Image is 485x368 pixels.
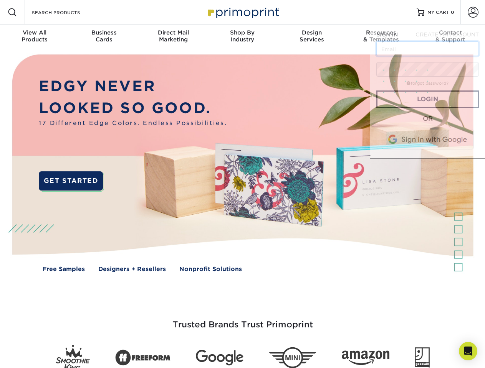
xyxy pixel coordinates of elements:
[18,301,467,339] h3: Trusted Brands Trust Primoprint
[139,25,208,49] a: Direct MailMarketing
[376,41,479,56] input: Email
[346,29,415,43] div: & Templates
[69,29,138,36] span: Business
[342,351,389,365] img: Amazon
[139,29,208,43] div: Marketing
[39,119,227,128] span: 17 Different Edge Colors. Endless Possibilities.
[39,97,227,119] p: LOOKED SO GOOD.
[208,29,277,36] span: Shop By
[459,342,477,360] div: Open Intercom Messenger
[415,347,430,368] img: Goodwill
[415,31,479,38] span: CREATE AN ACCOUNT
[196,350,243,366] img: Google
[69,25,138,49] a: BusinessCards
[376,114,479,123] div: OR
[39,76,227,97] p: EDGY NEVER
[43,265,85,274] a: Free Samples
[376,90,479,108] a: Login
[376,31,398,38] span: SIGN IN
[346,25,415,49] a: Resources& Templates
[39,171,103,191] a: GET STARTED
[427,9,449,16] span: MY CART
[277,25,346,49] a: DesignServices
[208,25,277,49] a: Shop ByIndustry
[451,10,454,15] span: 0
[179,265,242,274] a: Nonprofit Solutions
[208,29,277,43] div: Industry
[139,29,208,36] span: Direct Mail
[31,8,106,17] input: SEARCH PRODUCTS.....
[69,29,138,43] div: Cards
[98,265,166,274] a: Designers + Resellers
[346,29,415,36] span: Resources
[407,81,449,86] a: forgot password?
[277,29,346,36] span: Design
[204,4,281,20] img: Primoprint
[277,29,346,43] div: Services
